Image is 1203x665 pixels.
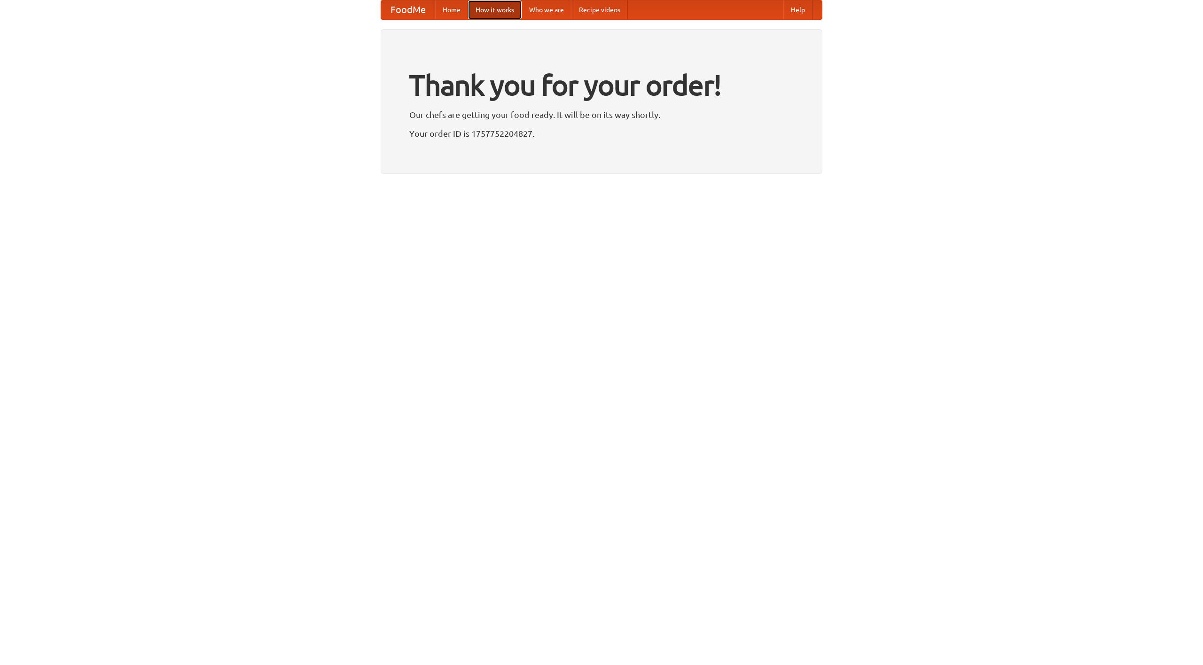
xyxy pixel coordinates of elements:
[522,0,571,19] a: Who we are
[381,0,435,19] a: FoodMe
[409,108,794,122] p: Our chefs are getting your food ready. It will be on its way shortly.
[435,0,468,19] a: Home
[783,0,812,19] a: Help
[409,126,794,141] p: Your order ID is 1757752204827.
[571,0,628,19] a: Recipe videos
[468,0,522,19] a: How it works
[409,63,794,108] h1: Thank you for your order!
